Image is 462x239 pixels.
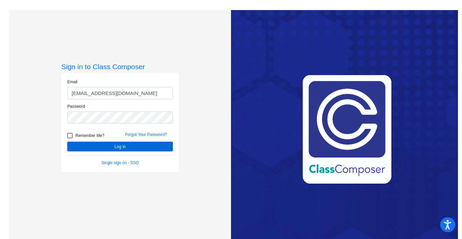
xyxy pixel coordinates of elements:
a: Forgot Your Password? [125,132,167,137]
label: Password [67,103,85,109]
h3: Sign in to Class Composer [61,62,179,71]
span: Remember Me? [75,132,104,140]
a: Single sign on - SSO [102,160,139,165]
label: Email [67,79,77,85]
button: Log In [67,142,173,151]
